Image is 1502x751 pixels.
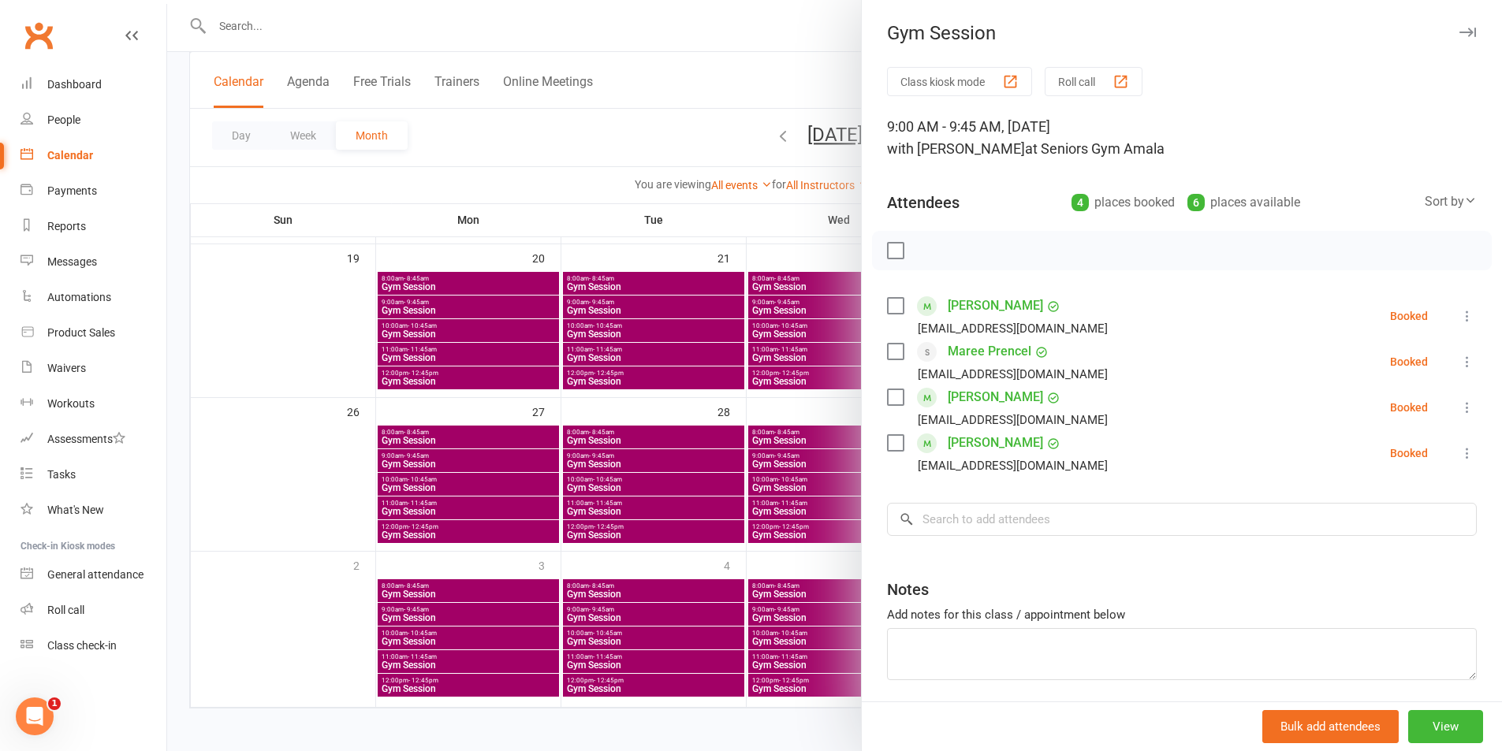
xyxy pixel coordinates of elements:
[1187,194,1205,211] div: 6
[1390,310,1428,322] div: Booked
[47,468,76,481] div: Tasks
[887,503,1477,536] input: Search to add attendees
[47,639,117,652] div: Class check-in
[1025,140,1165,157] span: at Seniors Gym Amala
[47,433,125,445] div: Assessments
[1425,191,1477,212] div: Sort by
[887,67,1032,96] button: Class kiosk mode
[887,140,1025,157] span: with [PERSON_NAME]
[948,385,1043,410] a: [PERSON_NAME]
[20,422,166,457] a: Assessments
[20,457,166,493] a: Tasks
[47,604,84,616] div: Roll call
[47,362,86,374] div: Waivers
[887,191,960,214] div: Attendees
[20,138,166,173] a: Calendar
[47,184,97,197] div: Payments
[47,113,80,126] div: People
[862,22,1502,44] div: Gym Session
[1045,67,1142,96] button: Roll call
[918,364,1108,385] div: [EMAIL_ADDRESS][DOMAIN_NAME]
[1072,191,1175,214] div: places booked
[20,628,166,664] a: Class kiosk mode
[948,339,1031,364] a: Maree Prencel
[1390,448,1428,459] div: Booked
[20,244,166,280] a: Messages
[20,280,166,315] a: Automations
[1262,710,1399,743] button: Bulk add attendees
[20,557,166,593] a: General attendance kiosk mode
[47,504,104,516] div: What's New
[47,326,115,339] div: Product Sales
[918,455,1108,476] div: [EMAIL_ADDRESS][DOMAIN_NAME]
[47,220,86,232] div: Reports
[918,318,1108,339] div: [EMAIL_ADDRESS][DOMAIN_NAME]
[20,593,166,628] a: Roll call
[20,493,166,528] a: What's New
[1390,402,1428,413] div: Booked
[47,78,102,91] div: Dashboard
[16,697,54,735] iframe: Intercom live chat
[1187,191,1300,214] div: places available
[20,315,166,351] a: Product Sales
[1390,356,1428,367] div: Booked
[47,291,111,303] div: Automations
[20,173,166,209] a: Payments
[47,149,93,162] div: Calendar
[1408,710,1483,743] button: View
[47,255,97,268] div: Messages
[20,102,166,138] a: People
[47,397,95,410] div: Workouts
[918,410,1108,430] div: [EMAIL_ADDRESS][DOMAIN_NAME]
[1072,194,1089,211] div: 4
[20,351,166,386] a: Waivers
[20,209,166,244] a: Reports
[20,67,166,102] a: Dashboard
[887,116,1477,160] div: 9:00 AM - 9:45 AM, [DATE]
[948,293,1043,318] a: [PERSON_NAME]
[48,697,61,710] span: 1
[19,16,58,55] a: Clubworx
[887,605,1477,624] div: Add notes for this class / appointment below
[948,430,1043,455] a: [PERSON_NAME]
[47,568,143,581] div: General attendance
[887,578,929,600] div: Notes
[20,386,166,422] a: Workouts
